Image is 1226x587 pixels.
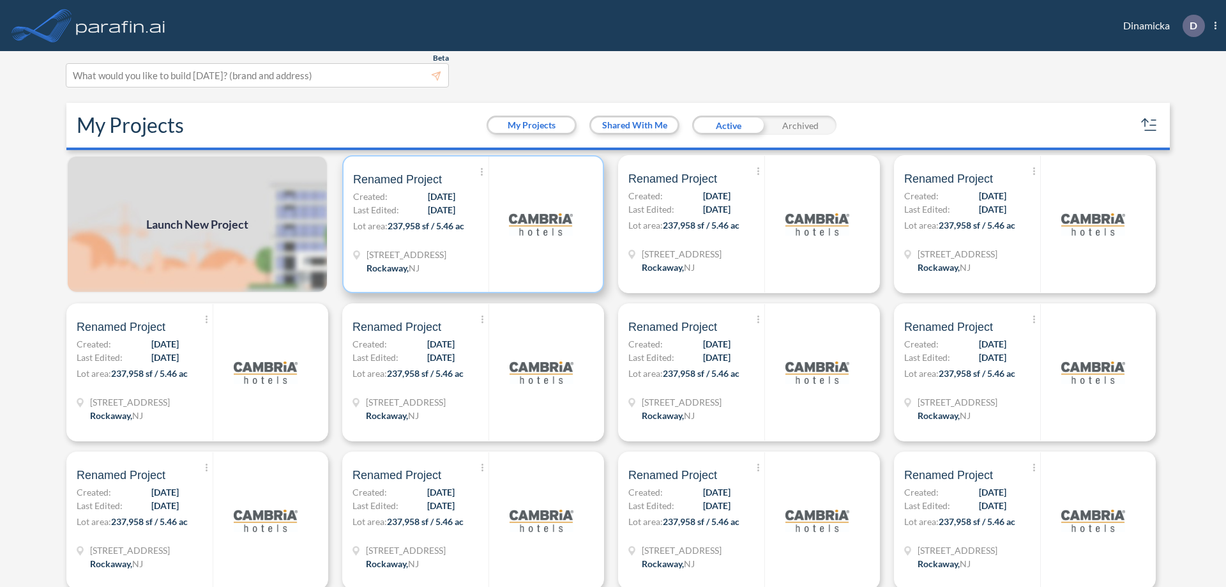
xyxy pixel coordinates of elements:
[642,261,695,274] div: Rockaway, NJ
[918,247,997,261] span: 321 Mt Hope Ave
[918,409,971,422] div: Rockaway, NJ
[510,340,573,404] img: logo
[151,337,179,351] span: [DATE]
[918,558,960,569] span: Rockaway ,
[918,262,960,273] span: Rockaway ,
[785,489,849,553] img: logo
[408,410,419,421] span: NJ
[1104,15,1216,37] div: Dinamicka
[132,410,143,421] span: NJ
[151,499,179,512] span: [DATE]
[904,368,939,379] span: Lot area:
[904,202,950,216] span: Last Edited:
[904,220,939,231] span: Lot area:
[904,499,950,512] span: Last Edited:
[642,409,695,422] div: Rockaway, NJ
[904,337,939,351] span: Created:
[352,337,387,351] span: Created:
[939,220,1015,231] span: 237,958 sf / 5.46 ac
[234,340,298,404] img: logo
[352,485,387,499] span: Created:
[66,155,328,293] a: Launch New Project
[77,516,111,527] span: Lot area:
[77,113,184,137] h2: My Projects
[488,118,575,133] button: My Projects
[77,319,165,335] span: Renamed Project
[979,189,1006,202] span: [DATE]
[960,558,971,569] span: NJ
[703,189,730,202] span: [DATE]
[132,558,143,569] span: NJ
[90,395,170,409] span: 321 Mt Hope Ave
[66,155,328,293] img: add
[428,190,455,203] span: [DATE]
[960,262,971,273] span: NJ
[111,516,188,527] span: 237,958 sf / 5.46 ac
[366,544,446,557] span: 321 Mt Hope Ave
[90,409,143,422] div: Rockaway, NJ
[1190,20,1197,31] p: D
[509,192,573,256] img: logo
[785,192,849,256] img: logo
[151,485,179,499] span: [DATE]
[684,262,695,273] span: NJ
[960,410,971,421] span: NJ
[904,468,993,483] span: Renamed Project
[628,368,663,379] span: Lot area:
[684,558,695,569] span: NJ
[366,410,408,421] span: Rockaway ,
[628,189,663,202] span: Created:
[904,485,939,499] span: Created:
[90,558,132,569] span: Rockaway ,
[979,337,1006,351] span: [DATE]
[77,499,123,512] span: Last Edited:
[703,337,730,351] span: [DATE]
[77,337,111,351] span: Created:
[979,351,1006,364] span: [DATE]
[367,261,420,275] div: Rockaway, NJ
[904,351,950,364] span: Last Edited:
[642,262,684,273] span: Rockaway ,
[904,171,993,187] span: Renamed Project
[642,395,722,409] span: 321 Mt Hope Ave
[918,261,971,274] div: Rockaway, NJ
[408,558,419,569] span: NJ
[77,485,111,499] span: Created:
[642,247,722,261] span: 321 Mt Hope Ave
[785,340,849,404] img: logo
[77,368,111,379] span: Lot area:
[90,410,132,421] span: Rockaway ,
[387,516,464,527] span: 237,958 sf / 5.46 ac
[367,263,409,273] span: Rockaway ,
[979,499,1006,512] span: [DATE]
[427,337,455,351] span: [DATE]
[979,202,1006,216] span: [DATE]
[939,368,1015,379] span: 237,958 sf / 5.46 ac
[151,351,179,364] span: [DATE]
[234,489,298,553] img: logo
[628,202,674,216] span: Last Edited:
[642,558,684,569] span: Rockaway ,
[904,319,993,335] span: Renamed Project
[703,202,730,216] span: [DATE]
[591,118,677,133] button: Shared With Me
[939,516,1015,527] span: 237,958 sf / 5.46 ac
[628,351,674,364] span: Last Edited:
[1061,489,1125,553] img: logo
[427,351,455,364] span: [DATE]
[979,485,1006,499] span: [DATE]
[904,189,939,202] span: Created:
[1061,192,1125,256] img: logo
[1139,115,1160,135] button: sort
[684,410,695,421] span: NJ
[353,203,399,217] span: Last Edited:
[388,220,464,231] span: 237,958 sf / 5.46 ac
[918,410,960,421] span: Rockaway ,
[77,351,123,364] span: Last Edited:
[73,13,168,38] img: logo
[352,499,398,512] span: Last Edited:
[628,485,663,499] span: Created:
[353,220,388,231] span: Lot area:
[353,190,388,203] span: Created:
[366,557,419,570] div: Rockaway, NJ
